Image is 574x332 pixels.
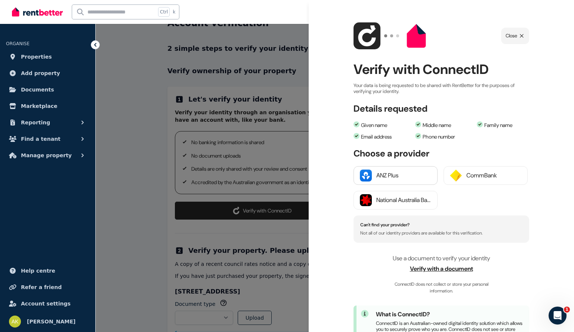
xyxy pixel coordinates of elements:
[501,28,529,44] button: Close popup
[9,316,21,328] img: Adrian Kearney
[6,66,89,81] a: Add property
[415,133,473,141] li: Phone number
[354,83,529,94] p: Your data is being requested to be shared with RentBetter for the purposes of verifying your iden...
[21,69,60,78] span: Add property
[12,6,63,18] img: RentBetter
[354,264,529,273] span: Verify with a document
[354,191,438,210] button: National Australia Bank
[21,102,57,111] span: Marketplace
[354,166,438,185] button: ANZ Plus
[21,266,55,275] span: Help centre
[549,307,567,325] iframe: Intercom live chat
[6,115,89,130] button: Reporting
[354,59,529,80] h2: Verify with ConnectID
[173,9,175,15] span: k
[354,133,411,141] li: Email address
[403,22,430,49] img: RP logo
[21,118,50,127] span: Reporting
[360,222,522,227] h4: Can't find your provider?
[6,82,89,97] a: Documents
[360,230,522,236] p: Not all of our identity providers are available for this verification.
[6,49,89,64] a: Properties
[385,281,497,294] span: ConnectID does not collect or store your personal information.
[21,299,71,308] span: Account settings
[6,131,89,146] button: Find a tenant
[27,317,75,326] span: [PERSON_NAME]
[6,280,89,295] a: Refer a friend
[6,99,89,114] a: Marketplace
[6,148,89,163] button: Manage property
[21,134,61,143] span: Find a tenant
[158,7,170,17] span: Ctrl
[415,121,473,129] li: Middle name
[6,263,89,278] a: Help centre
[564,307,570,313] span: 1
[21,151,72,160] span: Manage property
[354,103,428,114] h3: Details requested
[21,283,62,292] span: Refer a friend
[376,171,431,180] div: ANZ Plus
[6,296,89,311] a: Account settings
[21,52,52,61] span: Properties
[376,196,431,205] div: National Australia Bank
[506,32,517,40] span: Close
[376,310,525,319] h2: What is ConnectID?
[393,254,490,262] span: Use a document to verify your identity
[21,85,54,94] span: Documents
[6,41,30,46] span: ORGANISE
[444,166,528,185] button: CommBank
[466,171,521,180] div: CommBank
[354,148,529,159] h3: Choose a provider
[354,121,411,129] li: Given name
[477,121,535,129] li: Family name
